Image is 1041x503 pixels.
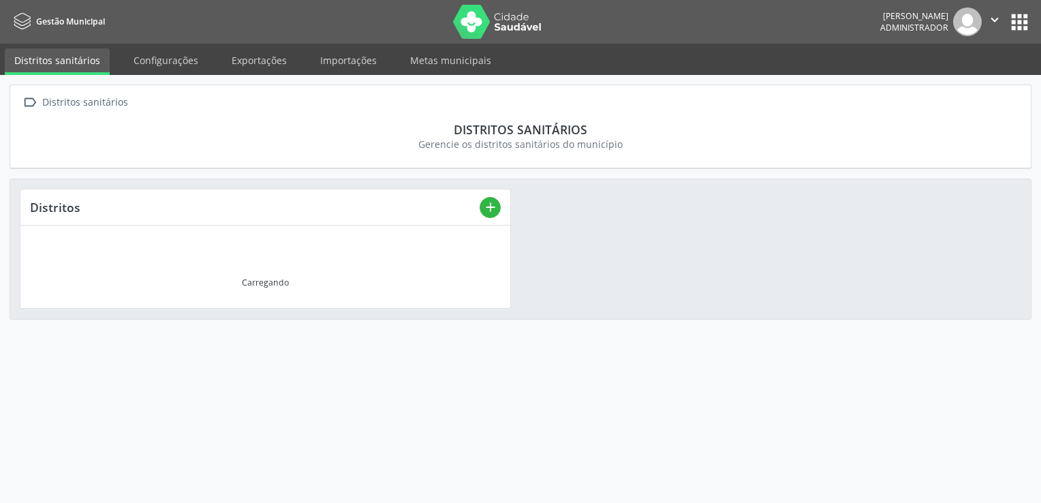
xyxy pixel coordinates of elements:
a: Configurações [124,48,208,72]
div: Distritos sanitários [40,93,130,112]
span: Gestão Municipal [36,16,105,27]
div: Carregando [242,277,289,288]
div: Distritos sanitários [29,122,1012,137]
button:  [982,7,1008,36]
div: Distritos [30,200,480,215]
img: img [953,7,982,36]
div: Gerencie os distritos sanitários do município [29,137,1012,151]
a: Metas municipais [401,48,501,72]
i: add [483,200,498,215]
a:  Distritos sanitários [20,93,130,112]
a: Distritos sanitários [5,48,110,75]
span: Administrador [880,22,948,33]
a: Importações [311,48,386,72]
i:  [20,93,40,112]
button: apps [1008,10,1031,34]
i:  [987,12,1002,27]
a: Gestão Municipal [10,10,105,33]
button: add [480,197,501,218]
a: Exportações [222,48,296,72]
div: [PERSON_NAME] [880,10,948,22]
